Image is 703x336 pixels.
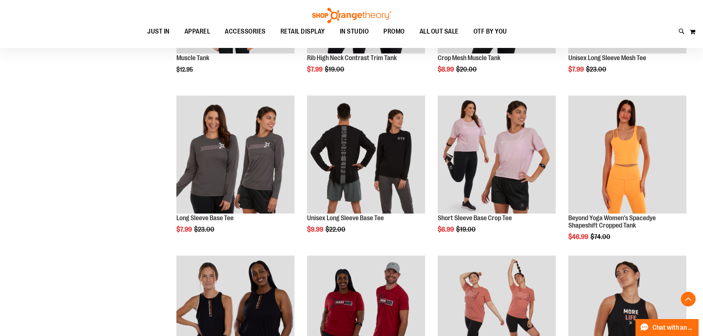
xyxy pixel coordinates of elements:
button: Back To Top [681,292,696,306]
span: $8.99 [438,66,455,73]
a: Beyond Yoga Women's Spacedye Shapeshift Cropped Tank [568,214,656,229]
span: $7.99 [176,226,193,233]
a: Long Sleeve Base Tee [176,214,234,222]
a: Product image for Beyond Yoga Womens Spacedye Shapeshift Cropped Tank [568,96,686,215]
span: $74.00 [590,233,611,240]
img: Shop Orangetheory [311,8,392,23]
span: $20.00 [456,66,478,73]
a: Unisex Long Sleeve Base Tee [307,214,384,222]
a: Crop Mesh Muscle Tank [438,54,500,62]
span: APPAREL [185,23,210,40]
span: JUST IN [147,23,170,40]
a: Muscle Tank [176,54,209,62]
div: product [434,92,559,252]
div: product [565,92,690,259]
span: IN STUDIO [340,23,369,40]
div: product [303,92,429,252]
span: $22.00 [325,226,347,233]
span: ALL OUT SALE [420,23,459,40]
a: Product image for Unisex Long Sleeve Base Tee [307,96,425,215]
a: Short Sleeve Base Crop Tee [438,214,512,222]
span: $46.99 [568,233,589,240]
span: Chat with an Expert [652,324,694,331]
span: $9.99 [307,226,324,233]
img: Product image for Short Sleeve Base Crop Tee [438,96,556,214]
button: Chat with an Expert [635,319,699,336]
span: RETAIL DISPLAY [280,23,325,40]
a: Product image for Long Sleeve Base Tee [176,96,294,215]
span: $23.00 [194,226,216,233]
img: Product image for Beyond Yoga Womens Spacedye Shapeshift Cropped Tank [568,96,686,214]
span: $6.99 [438,226,455,233]
span: $23.00 [586,66,607,73]
a: Rib High Neck Contrast Trim Tank [307,54,397,62]
img: Product image for Unisex Long Sleeve Base Tee [307,96,425,214]
div: product [173,92,298,252]
span: $7.99 [568,66,585,73]
a: Unisex Long Sleeve Mesh Tee [568,54,646,62]
span: $12.95 [176,66,194,73]
img: Product image for Long Sleeve Base Tee [176,96,294,214]
span: OTF BY YOU [473,23,507,40]
a: Product image for Short Sleeve Base Crop Tee [438,96,556,215]
span: $19.00 [456,226,477,233]
span: ACCESSORIES [225,23,266,40]
span: $7.99 [307,66,324,73]
span: PROMO [383,23,405,40]
span: $19.00 [325,66,345,73]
